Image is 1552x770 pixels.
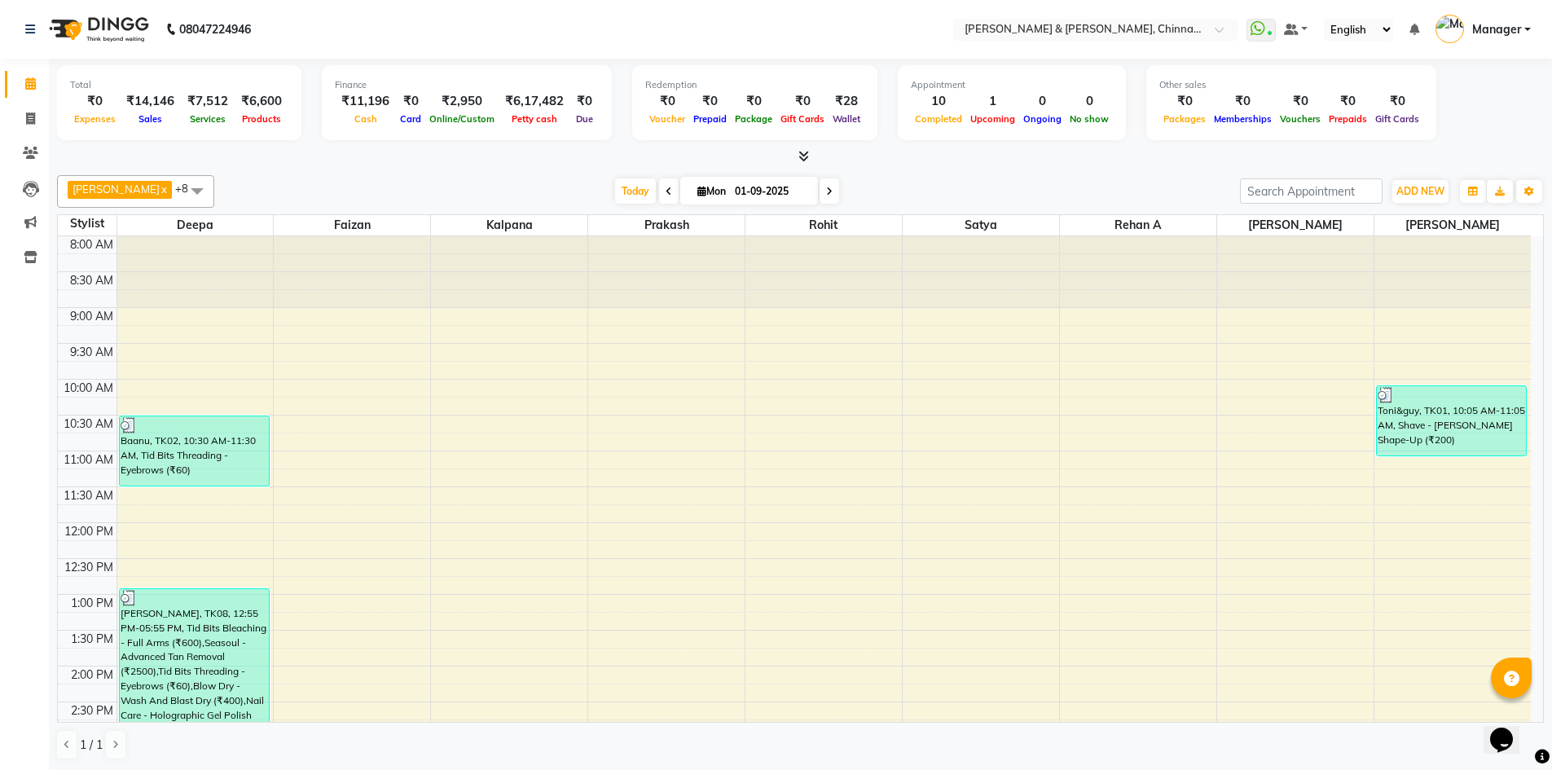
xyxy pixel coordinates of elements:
[1371,113,1423,125] span: Gift Cards
[68,702,117,719] div: 2:30 PM
[1066,92,1113,111] div: 0
[120,416,269,486] div: Baanu, TK02, 10:30 AM-11:30 AM, Tid Bits Threading - Eyebrows (₹60)
[911,92,966,111] div: 10
[67,344,117,361] div: 9:30 AM
[903,215,1059,235] span: Satya
[966,113,1019,125] span: Upcoming
[1325,92,1371,111] div: ₹0
[67,236,117,253] div: 8:00 AM
[425,92,499,111] div: ₹2,950
[776,92,829,111] div: ₹0
[186,113,230,125] span: Services
[431,215,587,235] span: Kalpana
[235,92,288,111] div: ₹6,600
[1240,178,1383,204] input: Search Appointment
[396,92,425,111] div: ₹0
[1066,113,1113,125] span: No show
[911,113,966,125] span: Completed
[1374,215,1532,235] span: [PERSON_NAME]
[70,92,120,111] div: ₹0
[60,416,117,433] div: 10:30 AM
[508,113,561,125] span: Petty cash
[179,7,251,52] b: 08047224946
[1159,92,1210,111] div: ₹0
[615,178,656,204] span: Today
[829,113,864,125] span: Wallet
[966,92,1019,111] div: 1
[134,113,166,125] span: Sales
[570,92,599,111] div: ₹0
[61,559,117,576] div: 12:30 PM
[911,78,1113,92] div: Appointment
[1371,92,1423,111] div: ₹0
[120,92,181,111] div: ₹14,146
[181,92,235,111] div: ₹7,512
[60,380,117,397] div: 10:00 AM
[350,113,381,125] span: Cash
[1484,705,1536,754] iframe: chat widget
[68,595,117,612] div: 1:00 PM
[335,78,599,92] div: Finance
[1060,215,1216,235] span: Rehan A
[1325,113,1371,125] span: Prepaids
[160,183,167,196] a: x
[1472,21,1521,38] span: Manager
[60,451,117,469] div: 11:00 AM
[70,78,288,92] div: Total
[499,92,570,111] div: ₹6,17,482
[1435,15,1464,43] img: Manager
[60,487,117,504] div: 11:30 AM
[67,308,117,325] div: 9:00 AM
[1019,92,1066,111] div: 0
[776,113,829,125] span: Gift Cards
[730,179,811,204] input: 2025-09-01
[645,113,689,125] span: Voucher
[68,667,117,684] div: 2:00 PM
[238,113,285,125] span: Products
[61,523,117,540] div: 12:00 PM
[645,92,689,111] div: ₹0
[1210,113,1276,125] span: Memberships
[1377,386,1527,455] div: Toni&guy, TK01, 10:05 AM-11:05 AM, Shave - [PERSON_NAME] Shape-Up (₹200)
[645,78,864,92] div: Redemption
[731,113,776,125] span: Package
[1159,113,1210,125] span: Packages
[572,113,597,125] span: Due
[117,215,274,235] span: Deepa
[1019,113,1066,125] span: Ongoing
[1276,92,1325,111] div: ₹0
[70,113,120,125] span: Expenses
[689,92,731,111] div: ₹0
[67,272,117,289] div: 8:30 AM
[42,7,153,52] img: logo
[829,92,864,111] div: ₹28
[58,215,117,232] div: Stylist
[689,113,731,125] span: Prepaid
[1276,113,1325,125] span: Vouchers
[175,182,200,195] span: +8
[588,215,745,235] span: Prakash
[1396,185,1444,197] span: ADD NEW
[80,737,103,754] span: 1 / 1
[335,92,396,111] div: ₹11,196
[1392,180,1449,203] button: ADD NEW
[1210,92,1276,111] div: ₹0
[425,113,499,125] span: Online/Custom
[731,92,776,111] div: ₹0
[1217,215,1374,235] span: [PERSON_NAME]
[1159,78,1423,92] div: Other sales
[68,631,117,648] div: 1:30 PM
[693,185,730,197] span: Mon
[745,215,902,235] span: Rohit
[274,215,430,235] span: Faizan
[73,183,160,196] span: [PERSON_NAME]
[396,113,425,125] span: Card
